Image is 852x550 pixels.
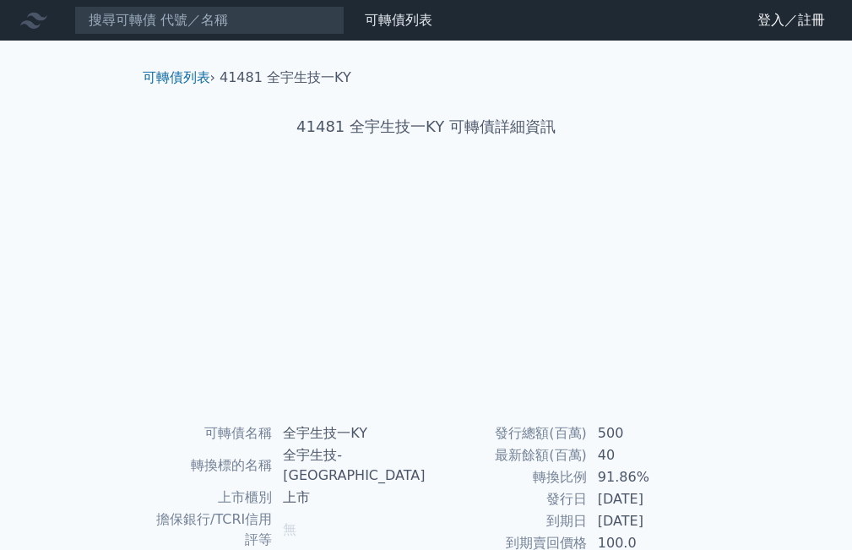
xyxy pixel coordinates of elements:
td: [DATE] [588,510,703,532]
td: 轉換標的名稱 [149,444,274,487]
td: 到期日 [426,510,588,532]
td: 上市櫃別 [149,487,274,509]
span: 無 [283,521,296,537]
td: 發行總額(百萬) [426,422,588,444]
td: [DATE] [588,488,703,510]
td: 可轉債名稱 [149,422,274,444]
td: 91.86% [588,466,703,488]
td: 轉換比例 [426,466,588,488]
td: 最新餘額(百萬) [426,444,588,466]
td: 上市 [273,487,426,509]
input: 搜尋可轉債 代號／名稱 [74,6,345,35]
a: 登入／註冊 [744,7,838,34]
td: 全宇生技一KY [273,422,426,444]
a: 可轉債列表 [143,69,210,85]
td: 40 [588,444,703,466]
h1: 41481 全宇生技一KY 可轉債詳細資訊 [129,115,724,139]
td: 500 [588,422,703,444]
a: 可轉債列表 [365,12,432,28]
td: 發行日 [426,488,588,510]
li: › [143,68,215,88]
li: 41481 全宇生技一KY [220,68,351,88]
td: 全宇生技-[GEOGRAPHIC_DATA] [273,444,426,487]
